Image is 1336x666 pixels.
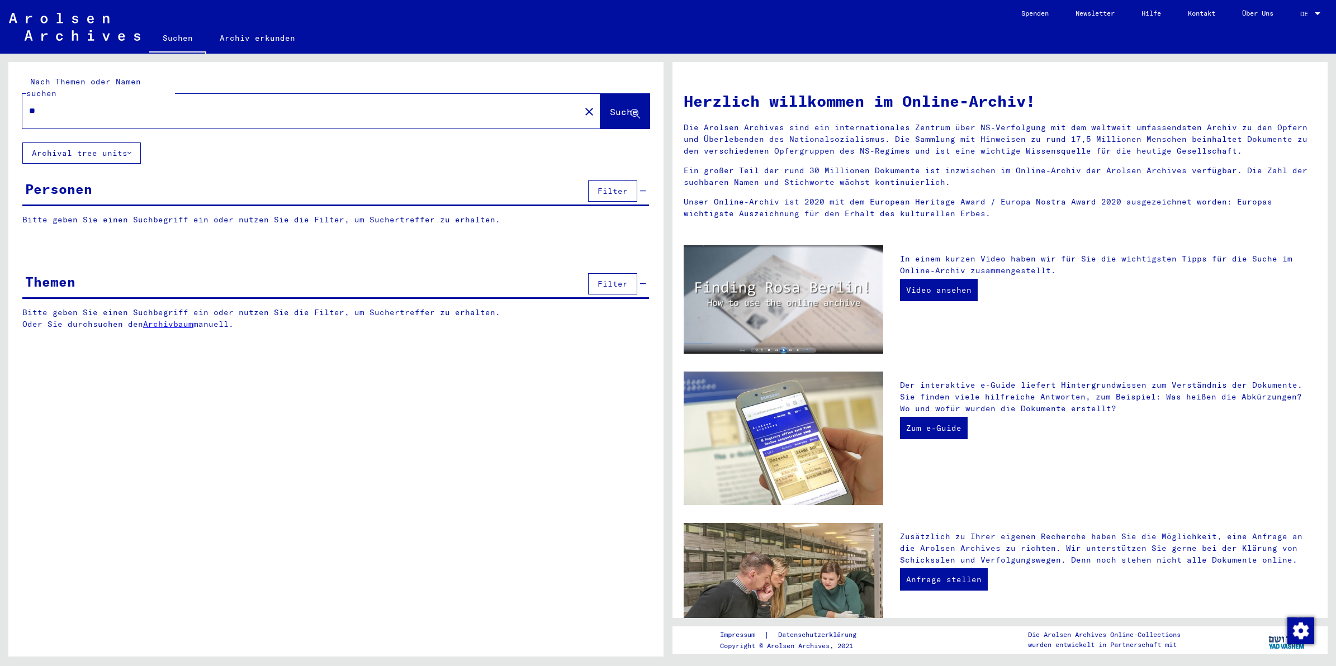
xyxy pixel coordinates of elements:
[684,165,1316,188] p: Ein großer Teil der rund 30 Millionen Dokumente ist inzwischen im Online-Archiv der Arolsen Archi...
[684,89,1316,113] h1: Herzlich willkommen im Online-Archiv!
[900,253,1316,277] p: In einem kurzen Video haben wir für Sie die wichtigsten Tipps für die Suche im Online-Archiv zusa...
[684,122,1316,157] p: Die Arolsen Archives sind ein internationales Zentrum über NS-Verfolgung mit dem weltweit umfasse...
[1287,617,1314,644] img: Zustimmung ändern
[22,307,650,330] p: Bitte geben Sie einen Suchbegriff ein oder nutzen Sie die Filter, um Suchertreffer zu erhalten. O...
[582,105,596,118] mat-icon: close
[25,179,92,199] div: Personen
[900,279,978,301] a: Video ansehen
[900,417,968,439] a: Zum e-Guide
[22,214,649,226] p: Bitte geben Sie einen Suchbegriff ein oder nutzen Sie die Filter, um Suchertreffer zu erhalten.
[206,25,309,51] a: Archiv erkunden
[1028,630,1181,640] p: Die Arolsen Archives Online-Collections
[720,629,870,641] div: |
[598,186,628,196] span: Filter
[720,641,870,651] p: Copyright © Arolsen Archives, 2021
[598,279,628,289] span: Filter
[26,77,141,98] mat-label: Nach Themen oder Namen suchen
[149,25,206,54] a: Suchen
[588,180,637,202] button: Filter
[1287,617,1314,644] div: Zustimmung ändern
[1028,640,1181,650] p: wurden entwickelt in Partnerschaft mit
[684,196,1316,220] p: Unser Online-Archiv ist 2020 mit dem European Heritage Award / Europa Nostra Award 2020 ausgezeic...
[1300,10,1313,18] span: DE
[769,629,870,641] a: Datenschutzerklärung
[900,568,988,591] a: Anfrage stellen
[684,523,883,657] img: inquiries.jpg
[900,379,1316,415] p: Der interaktive e-Guide liefert Hintergrundwissen zum Verständnis der Dokumente. Sie finden viele...
[9,13,140,41] img: Arolsen_neg.svg
[600,94,650,129] button: Suche
[578,100,600,122] button: Clear
[25,272,75,292] div: Themen
[684,245,883,354] img: video.jpg
[588,273,637,294] button: Filter
[22,142,141,164] button: Archival tree units
[610,106,638,117] span: Suche
[720,629,764,641] a: Impressum
[143,319,193,329] a: Archivbaum
[1266,626,1308,654] img: yv_logo.png
[684,372,883,505] img: eguide.jpg
[900,531,1316,566] p: Zusätzlich zu Ihrer eigenen Recherche haben Sie die Möglichkeit, eine Anfrage an die Arolsen Arch...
